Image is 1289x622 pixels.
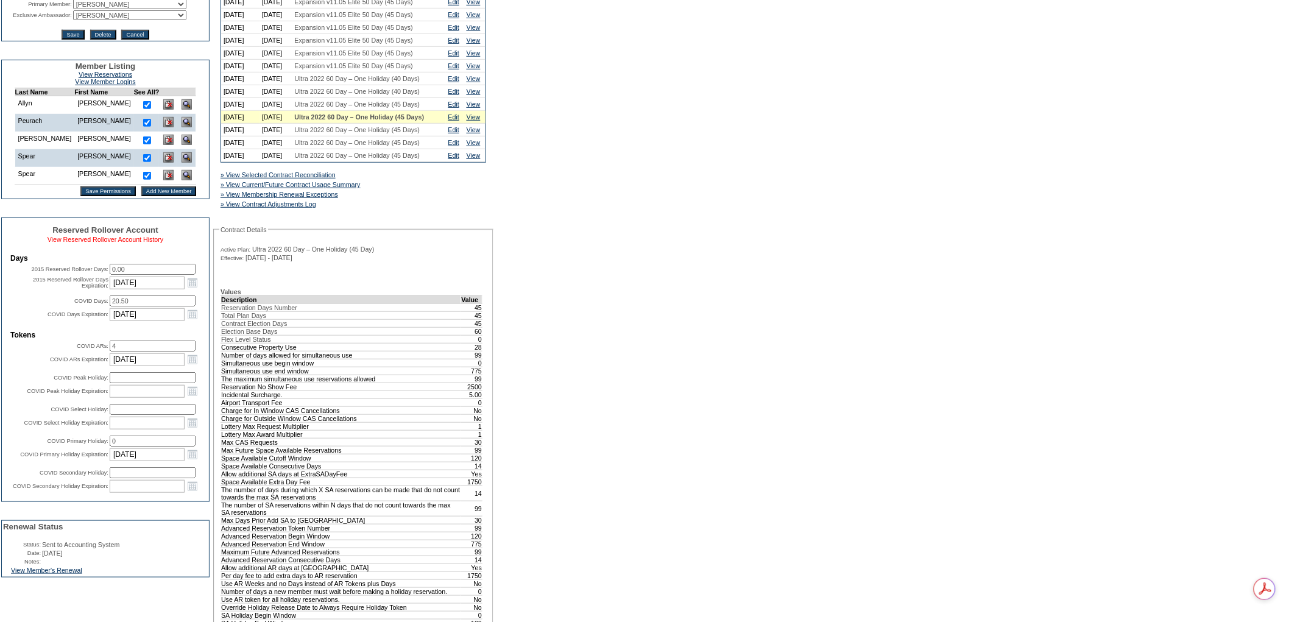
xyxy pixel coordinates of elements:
a: View [467,62,481,69]
td: [PERSON_NAME] [74,149,134,167]
span: Contract Election Days [221,320,287,327]
label: COVID Secondary Holiday: [40,470,108,476]
a: Open the calendar popup. [186,479,199,493]
td: [DATE] [221,21,260,34]
a: Edit [448,62,459,69]
td: 99 [461,501,482,516]
td: [PERSON_NAME] [74,167,134,185]
td: 1750 [461,478,482,486]
a: Edit [448,152,459,159]
img: View Dashboard [182,152,192,163]
input: Save [62,30,84,40]
a: View [467,75,481,82]
td: Allow additional SA days at ExtraSADayFee [221,470,461,478]
td: Date: [3,550,41,557]
span: Active Plan: [221,246,250,253]
label: COVID Primary Holiday Expiration: [20,451,108,458]
span: Ultra 2022 60 Day – One Holiday (45 Day) [252,246,374,253]
td: See All? [134,88,160,96]
a: Edit [448,139,459,146]
td: [DATE] [221,85,260,98]
a: Open the calendar popup. [186,353,199,366]
td: [PERSON_NAME] [74,132,134,149]
td: 45 [461,311,482,319]
span: Expansion v11.05 Elite 50 Day (45 Days) [295,37,413,44]
a: Edit [448,88,459,95]
td: [DATE] [221,34,260,47]
td: Space Available Cutoff Window [221,454,461,462]
a: View [467,11,481,18]
label: COVID Peak Holiday: [54,375,108,381]
td: Advanced Reservation Token Number [221,524,461,532]
a: Open the calendar popup. [186,276,199,289]
a: » View Membership Renewal Exceptions [221,191,338,198]
span: Ultra 2022 60 Day – One Holiday (45 Days) [295,139,420,146]
td: [DATE] [260,149,292,162]
a: » View Contract Adjustments Log [221,200,316,208]
td: Tokens [10,331,200,339]
td: [PERSON_NAME] [74,96,134,115]
td: Exclusive Ambassador: [3,10,72,20]
label: COVID Primary Holiday: [47,438,108,444]
td: 45 [461,303,482,311]
a: Edit [448,126,459,133]
label: COVID Select Holiday: [51,406,108,412]
td: No [461,414,482,422]
td: Allow additional AR days at [GEOGRAPHIC_DATA] [221,564,461,571]
input: Delete [90,30,116,40]
label: COVID Peak Holiday Expiration: [27,388,108,394]
td: Charge for Outside Window CAS Cancellations [221,414,461,422]
td: Lottery Max Award Multiplier [221,430,461,438]
a: » View Current/Future Contract Usage Summary [221,181,361,188]
span: Expansion v11.05 Elite 50 Day (45 Days) [295,49,413,57]
td: Use AR token for all holiday reservations. [221,595,461,603]
td: [DATE] [221,98,260,111]
img: View Dashboard [182,170,192,180]
td: [DATE] [260,47,292,60]
td: Advanced Reservation End Window [221,540,461,548]
input: Save Permissions [80,186,136,196]
td: The maximum simultaneous use reservations allowed [221,375,461,383]
span: Expansion v11.05 Elite 50 Day (45 Days) [295,24,413,31]
td: Last Name [15,88,74,96]
span: Expansion v11.05 Elite 50 Day (45 Days) [295,11,413,18]
td: 120 [461,454,482,462]
td: Description [221,295,461,303]
td: Simultaneous use begin window [221,359,461,367]
td: [DATE] [260,111,292,124]
td: Maximum Future Advanced Reservations [221,548,461,556]
td: Space Available Extra Day Fee [221,478,461,486]
img: Delete [163,99,174,110]
td: 28 [461,343,482,351]
td: Consecutive Property Use [221,343,461,351]
span: Total Plan Days [221,312,266,319]
a: View [467,113,481,121]
span: Ultra 2022 60 Day – One Holiday (40 Days) [295,88,420,95]
span: Flex Level Status [221,336,271,343]
a: Edit [448,37,459,44]
td: Days [10,254,200,263]
td: 30 [461,438,482,446]
b: Values [221,288,241,295]
td: No [461,406,482,414]
input: Cancel [121,30,149,40]
span: Sent to Accounting System [42,541,119,548]
img: Delete [163,170,174,180]
td: [DATE] [260,34,292,47]
a: Edit [448,49,459,57]
td: Number of days allowed for simultaneous use [221,351,461,359]
td: The number of SA reservations within N days that do not count towards the max SA reservations [221,501,461,516]
td: 775 [461,367,482,375]
td: Max Days Prior Add SA to [GEOGRAPHIC_DATA] [221,516,461,524]
span: Ultra 2022 60 Day – One Holiday (40 Days) [295,75,420,82]
td: Spear [15,167,74,185]
td: [DATE] [221,111,260,124]
td: 30 [461,516,482,524]
td: 14 [461,556,482,564]
span: Ultra 2022 60 Day – One Holiday (45 Days) [295,126,420,133]
td: Max CAS Requests [221,438,461,446]
a: View [467,49,481,57]
td: Simultaneous use end window [221,367,461,375]
a: Open the calendar popup. [186,384,199,398]
a: Edit [448,11,459,18]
